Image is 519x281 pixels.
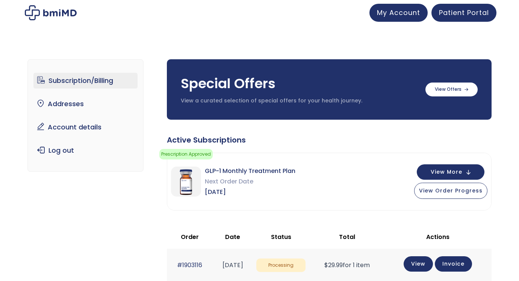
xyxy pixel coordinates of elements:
[414,183,487,199] button: View Order Progress
[324,261,343,269] span: 29.99
[439,8,489,17] span: Patient Portal
[33,119,138,135] a: Account details
[417,164,484,180] button: View More
[271,233,291,241] span: Status
[205,176,295,187] span: Next Order Date
[159,149,213,159] span: Prescription Approved
[431,4,496,22] a: Patient Portal
[222,261,243,269] time: [DATE]
[426,233,449,241] span: Actions
[339,233,355,241] span: Total
[167,135,492,145] div: Active Subscriptions
[177,261,202,269] a: #1903116
[419,187,483,194] span: View Order Progress
[369,4,428,22] a: My Account
[181,233,199,241] span: Order
[404,256,433,272] a: View
[431,170,462,174] span: View More
[25,5,77,20] img: My account
[205,187,295,197] span: [DATE]
[181,74,418,93] h3: Special Offers
[435,256,472,272] a: Invoice
[225,233,240,241] span: Date
[33,96,138,112] a: Addresses
[324,261,328,269] span: $
[181,97,418,105] p: View a curated selection of special offers for your health journey.
[27,59,144,172] nav: Account pages
[377,8,420,17] span: My Account
[256,258,306,272] span: Processing
[205,166,295,176] span: GLP-1 Monthly Treatment Plan
[33,143,138,158] a: Log out
[33,73,138,89] a: Subscription/Billing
